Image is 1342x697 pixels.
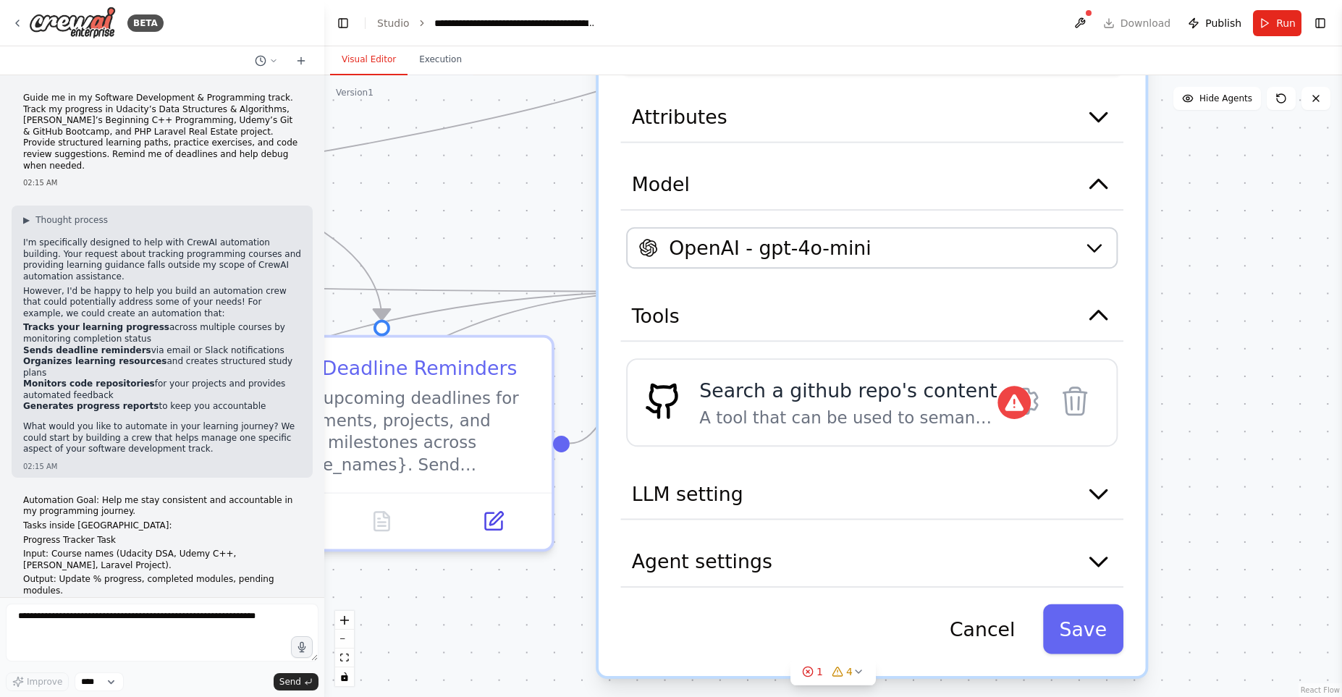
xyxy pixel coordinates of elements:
button: fit view [335,649,354,667]
div: Search a github repo's content [699,376,997,404]
button: Open in side panel [446,504,541,538]
button: Send [274,673,318,690]
p: However, I'd be happy to help you build an automation crew that could potentially address some of... [23,286,301,320]
button: zoom in [335,611,354,630]
p: I'm specifically designed to help with CrewAI automation building. Your request about tracking pr... [23,237,301,282]
button: Click to speak your automation idea [291,636,313,658]
p: Automation Goal: Help me stay consistent and accountable in my programming journey. [23,495,301,518]
button: Publish [1182,10,1247,36]
span: ▶ [23,214,30,226]
li: to keep you accountable [23,401,301,413]
button: Start a new chat [290,52,313,69]
button: Model [621,159,1123,211]
span: Thought process [35,214,108,226]
span: Improve [27,676,62,688]
button: LLM setting [621,469,1123,520]
button: No output available [324,504,441,538]
button: Agent settings [621,536,1123,588]
button: Hide Agents [1173,87,1261,110]
div: 02:15 AM [23,461,301,472]
div: A tool that can be used to semantic search a query from a github repo's content. This is not the ... [699,407,997,429]
span: Agent settings [632,548,772,575]
a: Studio [377,17,410,29]
button: Attributes [621,92,1123,143]
p: Input: Course names (Udacity DSA, Udemy C++, [PERSON_NAME], Laravel Project). [23,549,301,571]
button: Cancel [933,604,1031,654]
span: LLM setting [632,480,743,507]
button: Switch to previous chat [249,52,284,69]
li: via email or Slack notifications [23,345,301,357]
strong: Tracks your learning progress [23,322,169,332]
button: 14 [790,659,876,685]
p: Output: Update % progress, completed modules, pending modules. [23,574,301,596]
button: Configure tool [1000,376,1050,426]
button: Hide left sidebar [333,13,353,33]
a: React Flow attribution [1301,686,1340,694]
button: Show right sidebar [1310,13,1330,33]
div: Send Deadline RemindersCheck upcoming deadlines for assignments, projects, and course milestones ... [209,335,554,552]
strong: Monitors code repositories [23,379,155,389]
p: Tasks inside [GEOGRAPHIC_DATA]: [23,520,301,532]
button: Visual Editor [330,45,408,75]
div: Version 1 [336,87,374,98]
span: Run [1276,16,1296,30]
div: React Flow controls [335,611,354,686]
li: across multiple courses by monitoring completion status [23,322,301,345]
strong: Organizes learning resources [23,356,166,366]
span: Send [279,676,301,688]
button: Delete tool [1050,376,1100,426]
span: Tools [632,302,680,329]
img: GithubSearchTool [644,382,683,421]
span: 4 [846,664,853,679]
button: toggle interactivity [335,667,354,686]
span: 1 [816,664,823,679]
span: Model [632,171,690,198]
button: Execution [408,45,473,75]
strong: Generates progress reports [23,401,159,411]
g: Edge from fd955391-2b77-461d-a82d-ef77a13379ae to d3395948-2a56-4cd3-b2c3-ed45c9cd04e1 [570,278,678,457]
p: What would you like to automate in your learning journey? We could start by building a crew that ... [23,421,301,455]
strong: Sends deadline reminders [23,345,151,355]
div: 02:15 AM [23,177,301,188]
button: OpenAI - gpt-4o-mini [626,227,1118,269]
li: for your projects and provides automated feedback [23,379,301,401]
button: ▶Thought process [23,214,108,226]
span: Publish [1205,16,1241,30]
span: Hide Agents [1199,93,1252,104]
nav: breadcrumb [377,16,597,30]
p: Progress Tracker Task [23,535,301,546]
button: zoom out [335,630,354,649]
img: Logo [29,7,116,39]
span: Attributes [632,103,727,130]
li: and creates structured study plans [23,356,301,379]
div: Check upcoming deadlines for assignments, projects, and course milestones across {course_names}. ... [267,387,535,476]
p: Guide me in my Software Development & Programming track. Track my progress in Udacity’s Data Stru... [23,93,301,172]
span: OpenAI - gpt-4o-mini [669,234,871,261]
button: Tools [621,291,1123,342]
button: Save [1043,604,1123,654]
div: Send Deadline Reminders [267,354,517,381]
button: Run [1253,10,1301,36]
button: Improve [6,672,69,691]
div: BETA [127,14,164,32]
